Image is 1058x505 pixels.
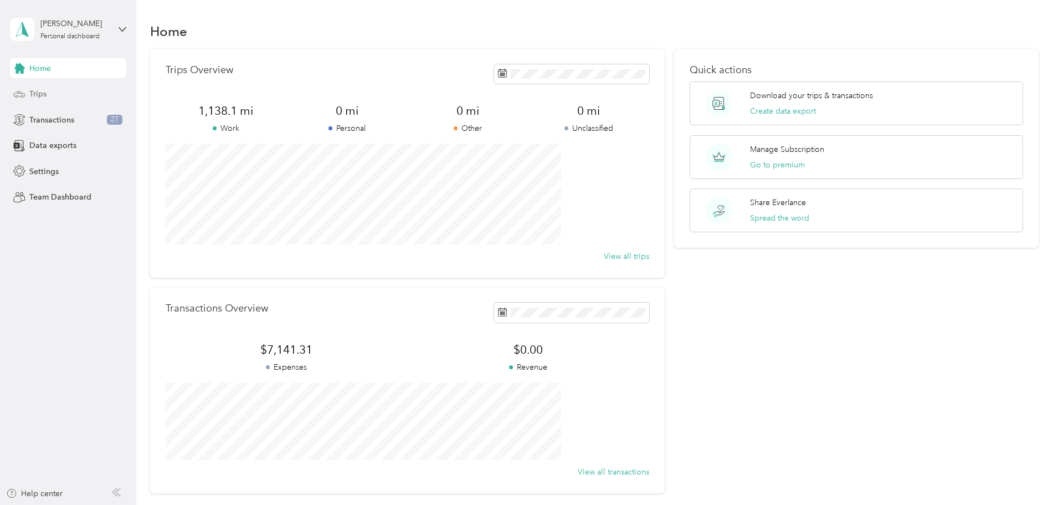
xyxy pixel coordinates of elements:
span: Team Dashboard [29,191,91,203]
button: View all trips [604,251,649,262]
span: Settings [29,166,59,177]
button: View all transactions [578,466,649,478]
p: Other [407,123,528,134]
iframe: Everlance-gr Chat Button Frame [996,443,1058,505]
span: Home [29,63,51,74]
span: 27 [107,115,122,125]
p: Share Everlance [750,197,806,208]
span: 0 mi [528,103,649,119]
span: 1,138.1 mi [166,103,286,119]
p: Personal [286,123,407,134]
p: Expenses [166,361,407,373]
button: Help center [6,488,63,499]
div: [PERSON_NAME] [40,18,110,29]
h1: Home [150,25,187,37]
p: Transactions Overview [166,303,268,314]
p: Quick actions [690,64,1023,76]
div: Personal dashboard [40,33,100,40]
span: Trips [29,88,47,100]
button: Create data export [750,105,816,117]
span: 0 mi [407,103,528,119]
span: Transactions [29,114,74,126]
p: Revenue [407,361,649,373]
p: Unclassified [528,123,649,134]
button: Spread the word [750,212,809,224]
p: Work [166,123,286,134]
p: Manage Subscription [750,144,824,155]
span: $0.00 [407,342,649,358]
p: Download your trips & transactions [750,90,873,101]
span: Data exports [29,140,76,151]
span: $7,141.31 [166,342,407,358]
button: Go to premium [750,159,805,171]
span: 0 mi [286,103,407,119]
p: Trips Overview [166,64,233,76]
